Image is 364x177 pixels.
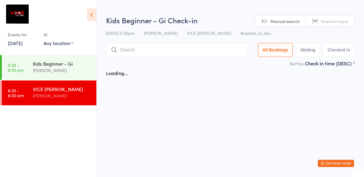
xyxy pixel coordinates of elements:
[2,80,96,105] a: 6:30 -8:00 pmVICE [PERSON_NAME][PERSON_NAME]
[6,5,29,24] img: Moranbah Martial Arts
[8,63,24,72] time: 5:30 - 6:30 pm
[43,40,73,46] div: Any location
[8,88,24,98] time: 6:30 - 8:00 pm
[187,30,231,36] span: VICE [PERSON_NAME]
[43,30,73,40] div: At
[270,18,300,24] span: Manual search
[323,43,355,57] button: Checked in
[33,67,91,74] div: [PERSON_NAME]
[106,70,128,76] div: Loading...
[106,30,134,36] span: [DATE] 5:30pm
[106,43,248,57] input: Search
[2,55,96,80] a: 5:30 -6:30 pmKids Beginner - Gi[PERSON_NAME]
[321,18,348,24] span: Scanner input
[106,15,355,25] h2: Kids Beginner - Gi Check-in
[8,30,37,40] div: Events for
[296,43,320,57] button: Waiting
[240,30,271,36] span: Brazilian Jiu Jitsu
[33,92,91,99] div: [PERSON_NAME]
[8,40,23,46] a: [DATE]
[33,60,91,67] div: Kids Beginner - Gi
[318,160,354,167] button: Exit kiosk mode
[290,61,304,67] label: Sort by
[33,86,91,92] div: VICE [PERSON_NAME]
[258,43,293,57] button: All Bookings
[305,60,355,67] div: Check in time (DESC)
[144,30,178,36] span: [PERSON_NAME]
